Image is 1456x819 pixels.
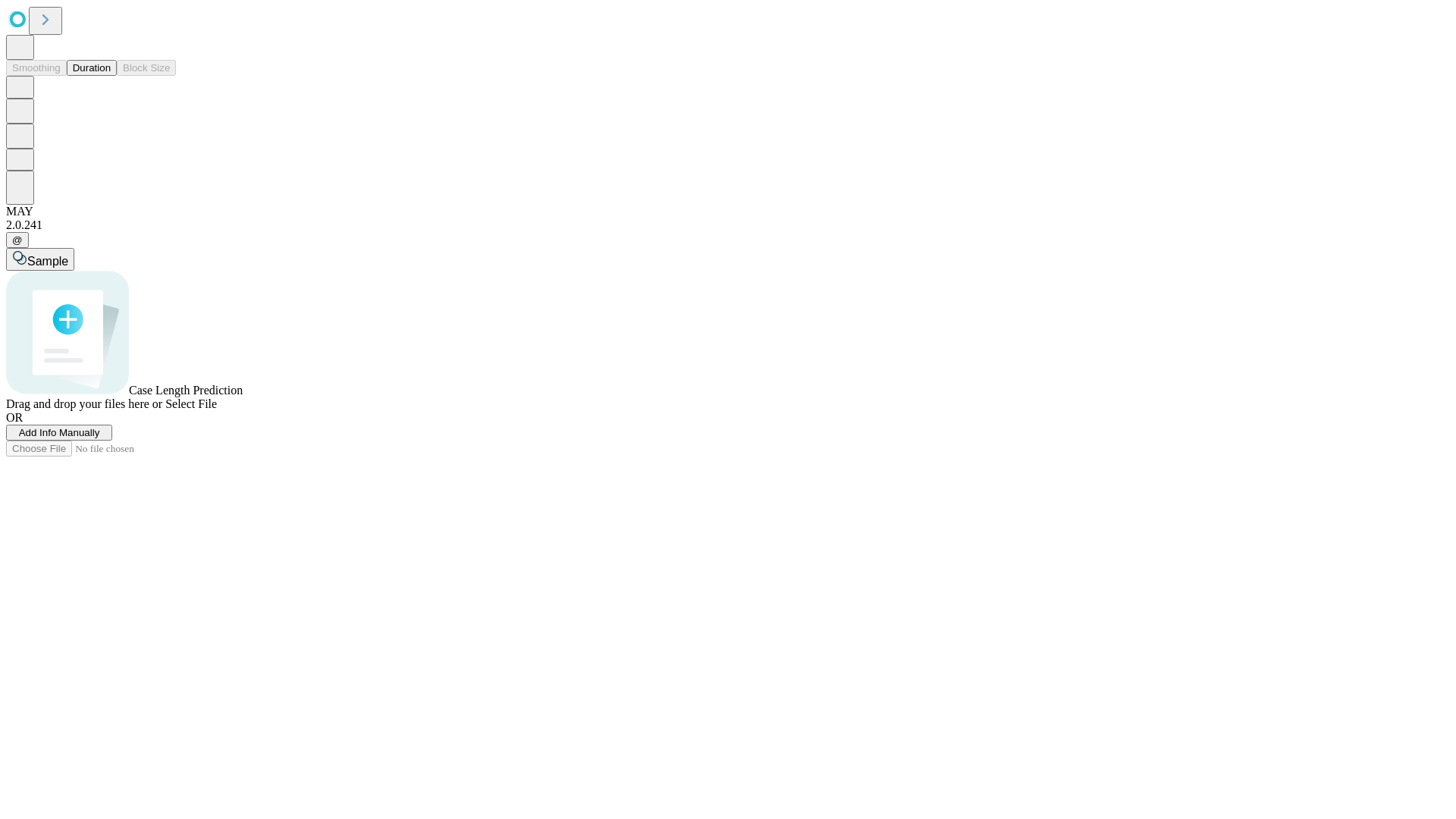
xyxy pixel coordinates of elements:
[117,60,176,76] button: Block Size
[19,427,100,438] span: Add Info Manually
[165,397,217,410] span: Select File
[6,205,1450,218] div: MAY
[27,255,68,268] span: Sample
[6,425,112,441] button: Add Info Manually
[6,411,23,424] span: OR
[6,248,74,271] button: Sample
[6,397,162,410] span: Drag and drop your files here or
[6,232,29,248] button: @
[6,218,1450,232] div: 2.0.241
[67,60,117,76] button: Duration
[12,234,23,246] span: @
[6,60,67,76] button: Smoothing
[129,384,243,397] span: Case Length Prediction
